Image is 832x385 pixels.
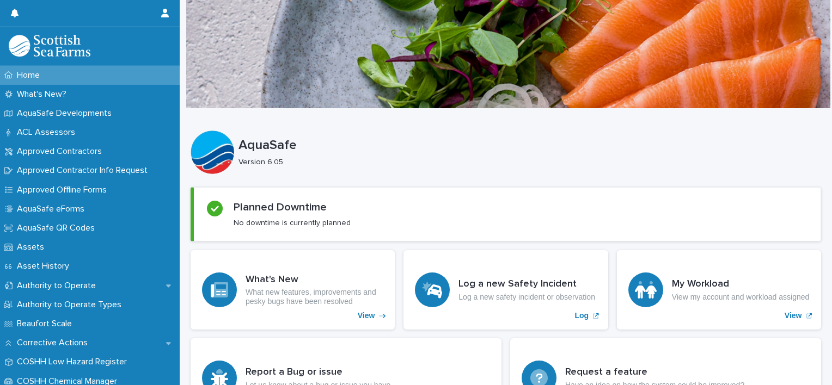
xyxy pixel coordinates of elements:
p: Approved Offline Forms [13,185,115,195]
p: Asset History [13,261,78,271]
h3: Report a Bug or issue [246,367,390,378]
p: What's New? [13,89,75,100]
p: What new features, improvements and pesky bugs have been resolved [246,288,383,306]
p: AquaSafe eForms [13,204,93,214]
p: Log a new safety incident or observation [458,293,595,302]
p: Beaufort Scale [13,319,81,329]
img: bPIBxiqnSb2ggTQWdOVV [9,35,90,57]
h3: Log a new Safety Incident [458,278,595,290]
p: Authority to Operate Types [13,300,130,310]
p: Version 6.05 [238,158,812,167]
a: Log [403,250,608,330]
a: View [191,250,395,330]
a: View [617,250,821,330]
p: Home [13,70,48,80]
p: Approved Contractor Info Request [13,165,156,176]
p: View [358,311,375,320]
p: Assets [13,242,53,252]
p: Corrective Actions [13,338,96,348]
p: View [785,311,802,320]
p: AquaSafe [238,138,817,153]
p: No downtime is currently planned [234,218,351,228]
h2: Planned Downtime [234,201,327,214]
p: ACL Assessors [13,127,84,138]
p: COSHH Low Hazard Register [13,357,136,367]
p: Log [575,311,589,320]
p: View my account and workload assigned [672,293,810,302]
p: Approved Contractors [13,146,111,157]
p: AquaSafe Developments [13,108,120,119]
p: AquaSafe QR Codes [13,223,103,233]
h3: What's New [246,274,383,286]
h3: My Workload [672,278,810,290]
h3: Request a feature [565,367,744,378]
p: Authority to Operate [13,281,105,291]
